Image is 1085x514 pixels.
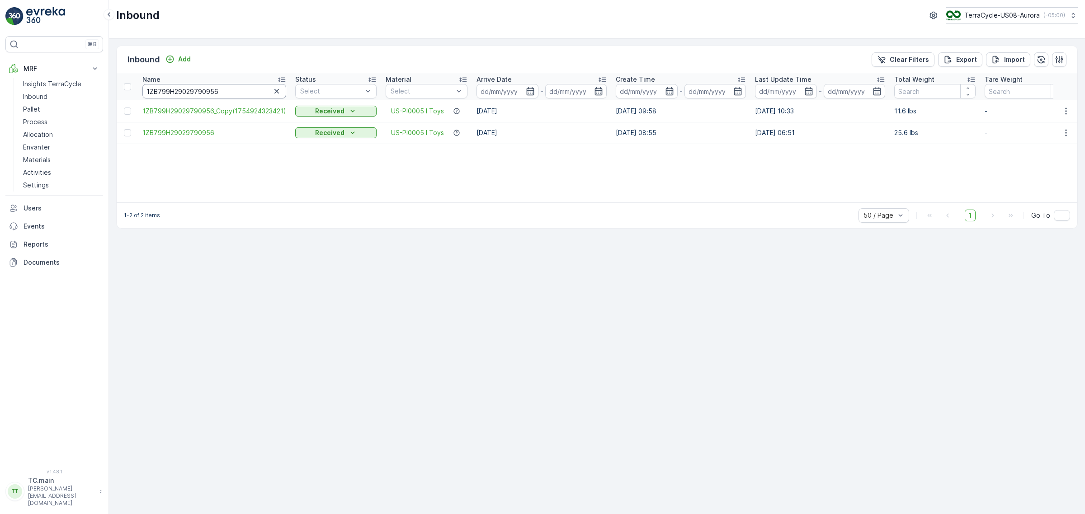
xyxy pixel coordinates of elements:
[19,116,103,128] a: Process
[23,105,40,114] p: Pallet
[24,258,99,267] p: Documents
[5,476,103,507] button: TTTC.main[PERSON_NAME][EMAIL_ADDRESS][DOMAIN_NAME]
[5,235,103,253] a: Reports
[750,100,890,122] td: [DATE] 10:33
[300,87,363,96] p: Select
[124,107,131,115] div: Toggle Row Selected
[295,127,377,138] button: Received
[8,484,22,499] div: TT
[964,11,1040,20] p: TerraCycle-US08-Aurora
[24,222,99,231] p: Events
[124,212,160,219] p: 1-2 of 2 items
[985,84,1066,98] input: Search
[19,154,103,166] a: Materials
[23,181,49,190] p: Settings
[23,155,51,164] p: Materials
[616,84,678,98] input: dd/mm/yyyy
[476,75,512,84] p: Arrive Date
[684,84,746,98] input: dd/mm/yyyy
[946,7,1078,23] button: TerraCycle-US08-Aurora(-05:00)
[142,84,286,98] input: Search
[5,7,24,25] img: logo
[819,86,822,97] p: -
[19,179,103,192] a: Settings
[616,75,655,84] p: Create Time
[19,128,103,141] a: Allocation
[5,253,103,271] a: Documents
[472,100,611,122] td: [DATE]
[19,78,103,90] a: Insights TerraCycle
[1004,55,1025,64] p: Import
[295,75,316,84] p: Status
[23,168,51,177] p: Activities
[127,53,160,66] p: Inbound
[142,128,286,137] a: 1ZB799H29029790956
[391,87,453,96] p: Select
[26,7,65,25] img: logo_light-DOdMpM7g.png
[19,90,103,103] a: Inbound
[24,240,99,249] p: Reports
[124,129,131,136] div: Toggle Row Selected
[824,84,886,98] input: dd/mm/yyyy
[24,64,85,73] p: MRF
[985,128,1066,137] p: -
[545,84,607,98] input: dd/mm/yyyy
[1031,211,1050,220] span: Go To
[391,107,444,116] a: US-PI0005 I Toys
[985,75,1023,84] p: Tare Weight
[142,75,160,84] p: Name
[679,86,683,97] p: -
[88,41,97,48] p: ⌘B
[386,75,411,84] p: Material
[5,199,103,217] a: Users
[23,79,81,89] p: Insights TerraCycle
[894,128,976,137] p: 25.6 lbs
[391,128,444,137] a: US-PI0005 I Toys
[894,84,976,98] input: Search
[894,75,934,84] p: Total Weight
[755,75,811,84] p: Last Update Time
[5,60,103,78] button: MRF
[611,122,750,144] td: [DATE] 08:55
[938,52,982,67] button: Export
[472,122,611,144] td: [DATE]
[19,103,103,116] a: Pallet
[750,122,890,144] td: [DATE] 06:51
[315,128,344,137] p: Received
[1043,12,1065,19] p: ( -05:00 )
[28,476,95,485] p: TC.main
[5,217,103,235] a: Events
[19,166,103,179] a: Activities
[23,143,50,152] p: Envanter
[23,92,47,101] p: Inbound
[985,107,1066,116] p: -
[946,10,961,20] img: image_ci7OI47.png
[28,485,95,507] p: [PERSON_NAME][EMAIL_ADDRESS][DOMAIN_NAME]
[142,107,286,116] a: 1ZB799H29029790956_Copy(1754924323421)
[890,55,929,64] p: Clear Filters
[23,130,53,139] p: Allocation
[178,55,191,64] p: Add
[540,86,543,97] p: -
[894,107,976,116] p: 11.6 lbs
[755,84,817,98] input: dd/mm/yyyy
[19,141,103,154] a: Envanter
[986,52,1030,67] button: Import
[965,210,976,221] span: 1
[5,469,103,474] span: v 1.48.1
[162,54,194,65] button: Add
[476,84,538,98] input: dd/mm/yyyy
[611,100,750,122] td: [DATE] 09:58
[295,106,377,117] button: Received
[315,107,344,116] p: Received
[23,117,47,126] p: Process
[24,204,99,213] p: Users
[956,55,977,64] p: Export
[872,52,934,67] button: Clear Filters
[116,8,160,23] p: Inbound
